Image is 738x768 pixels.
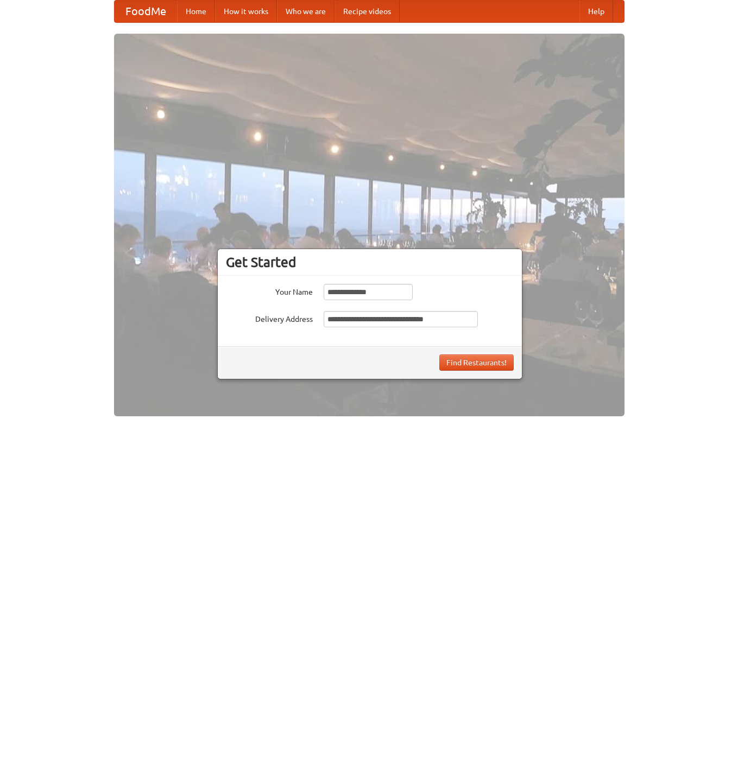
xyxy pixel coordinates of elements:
label: Delivery Address [226,311,313,325]
h3: Get Started [226,254,514,270]
a: Who we are [277,1,335,22]
a: Home [177,1,215,22]
label: Your Name [226,284,313,297]
button: Find Restaurants! [439,354,514,371]
a: FoodMe [115,1,177,22]
a: Recipe videos [335,1,400,22]
a: Help [579,1,613,22]
a: How it works [215,1,277,22]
